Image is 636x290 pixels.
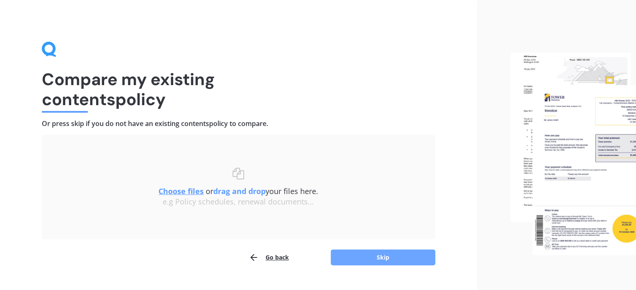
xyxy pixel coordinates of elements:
[42,69,435,109] h1: Compare my existing contents policy
[511,53,636,255] img: files.webp
[331,250,435,265] button: Skip
[158,186,318,196] span: or your files here.
[213,186,266,196] b: drag and drop
[249,249,289,266] button: Go back
[42,119,435,128] h4: Or press skip if you do not have an existing contents policy to compare.
[59,197,419,207] div: e.g Policy schedules, renewal documents...
[158,186,204,196] u: Choose files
